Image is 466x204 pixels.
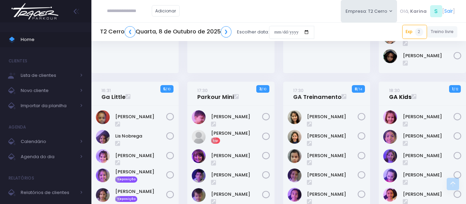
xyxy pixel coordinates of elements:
strong: 5 [163,86,166,92]
small: 17:30 [197,87,208,94]
span: Importar da planilha [21,101,76,110]
img: Clara Pimenta Amaral [96,110,110,124]
a: Lis Nobrega [115,133,166,140]
img: Victoria Orsi Doho [96,188,110,202]
img: Elena Fuchs [288,130,301,144]
a: [PERSON_NAME] [307,191,358,198]
a: [PERSON_NAME] [403,172,454,178]
div: [ ] [397,3,457,19]
span: Home [21,35,83,44]
h5: T2 Cerro Quarta, 8 de Outubro de 2025 [100,26,231,38]
a: 17:30Parkour Mini [197,87,234,101]
a: [PERSON_NAME] [403,191,454,198]
h4: Agenda [9,120,26,134]
img: Marissa Razo Uno [288,188,301,202]
img: Lis Nobrega Gomes [96,130,110,144]
strong: 1 [452,86,454,92]
img: Luiz Gustavo Marques Salles [192,130,206,144]
span: Agenda do dia [21,152,76,161]
a: [PERSON_NAME] [115,169,166,175]
img: Ayla ladeira Pupo [383,110,397,124]
a: [PERSON_NAME] [403,113,454,120]
a: ❮ [125,26,136,38]
a: [PERSON_NAME] [403,133,454,140]
img: Rafael Ferreira Brunetti [192,188,206,202]
a: [PERSON_NAME] [115,152,166,159]
img: Manuela Matos [96,149,110,163]
a: [PERSON_NAME] [403,52,454,59]
span: S [430,5,442,17]
div: Escolher data: [100,24,314,40]
a: 18:30GA Kids [389,87,412,101]
span: Calendário [21,137,76,146]
small: / 10 [261,87,266,91]
a: ❯ [221,26,232,38]
h4: Clientes [9,54,27,68]
a: [PERSON_NAME] [307,113,358,120]
span: Lista de clientes [21,71,76,80]
img: Otávio Faria Adamo [192,169,206,183]
a: Treino livre [427,26,458,38]
small: / 12 [454,87,458,91]
span: Reposição [115,196,137,202]
a: 16:31Ga Little [101,87,126,101]
a: [PERSON_NAME] [211,152,262,159]
img: Clarice Abramovici [383,169,397,182]
a: [PERSON_NAME] [307,152,358,159]
img: Yeshe Idargo Kis [383,49,397,63]
small: / 10 [166,87,170,91]
a: [PERSON_NAME] [211,172,262,178]
a: [PERSON_NAME] [307,133,358,140]
strong: 8 [355,86,357,92]
img: Isabela Vilas Boas Rocha [383,188,397,202]
img: Isabela Borges [288,169,301,182]
a: [PERSON_NAME] [307,172,358,178]
small: 18:30 [389,87,400,94]
img: Lucas Vidal [192,110,206,124]
span: Olá, [400,8,409,15]
span: Novo cliente [21,86,76,95]
span: Reposição [115,176,137,183]
a: Adicionar [152,5,180,17]
a: [PERSON_NAME] [211,130,262,137]
a: Sair [444,8,453,15]
a: Exp2 [402,25,427,39]
span: Karina [410,8,427,15]
strong: 3 [259,86,261,92]
img: Clara Queiroz Skliutas [383,149,397,163]
a: [PERSON_NAME] [115,188,166,195]
img: Melissa Minotti [96,169,110,182]
a: [PERSON_NAME] [211,191,262,198]
img: Matheus Fernandes da Silva [192,149,206,163]
a: [PERSON_NAME] [403,152,454,159]
a: [PERSON_NAME] [211,113,262,120]
small: / 14 [357,87,362,91]
img: ILKA Gonzalez da Rosa [288,149,301,163]
a: 17:30GA Treinamento [293,87,341,101]
a: [PERSON_NAME] [115,113,166,120]
span: Relatórios de clientes [21,188,76,197]
img: Catharina Morais Ablas [288,110,301,124]
small: 17:30 [293,87,304,94]
img: Bárbara Duarte [383,130,397,144]
span: 2 [415,28,423,36]
h4: Relatórios [9,171,34,185]
small: 16:31 [101,87,111,94]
